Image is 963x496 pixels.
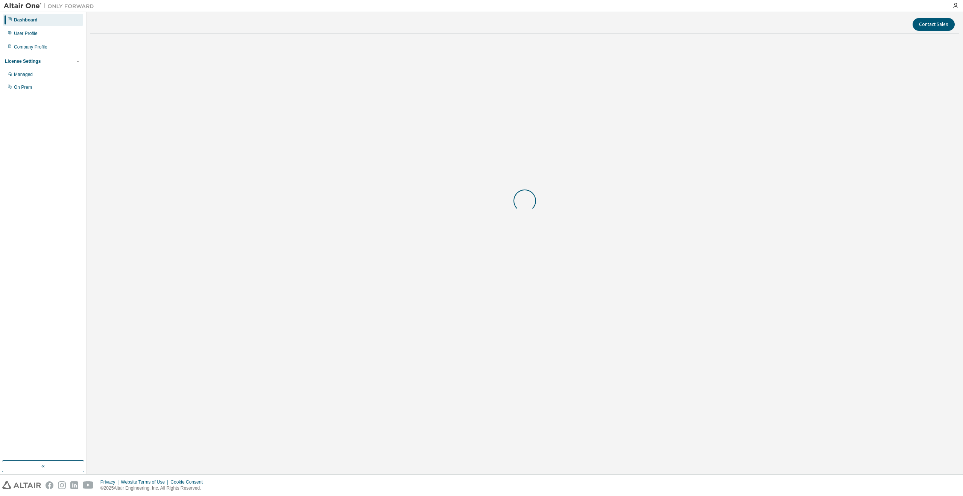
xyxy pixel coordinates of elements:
div: User Profile [14,30,38,36]
div: Dashboard [14,17,38,23]
img: youtube.svg [83,481,94,489]
div: Cookie Consent [170,479,207,485]
div: Website Terms of Use [121,479,170,485]
div: Privacy [100,479,121,485]
img: altair_logo.svg [2,481,41,489]
p: © 2025 Altair Engineering, Inc. All Rights Reserved. [100,485,207,491]
img: linkedin.svg [70,481,78,489]
div: Managed [14,71,33,77]
div: On Prem [14,84,32,90]
img: instagram.svg [58,481,66,489]
div: License Settings [5,58,41,64]
div: Company Profile [14,44,47,50]
img: facebook.svg [46,481,53,489]
button: Contact Sales [913,18,955,31]
img: Altair One [4,2,98,10]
